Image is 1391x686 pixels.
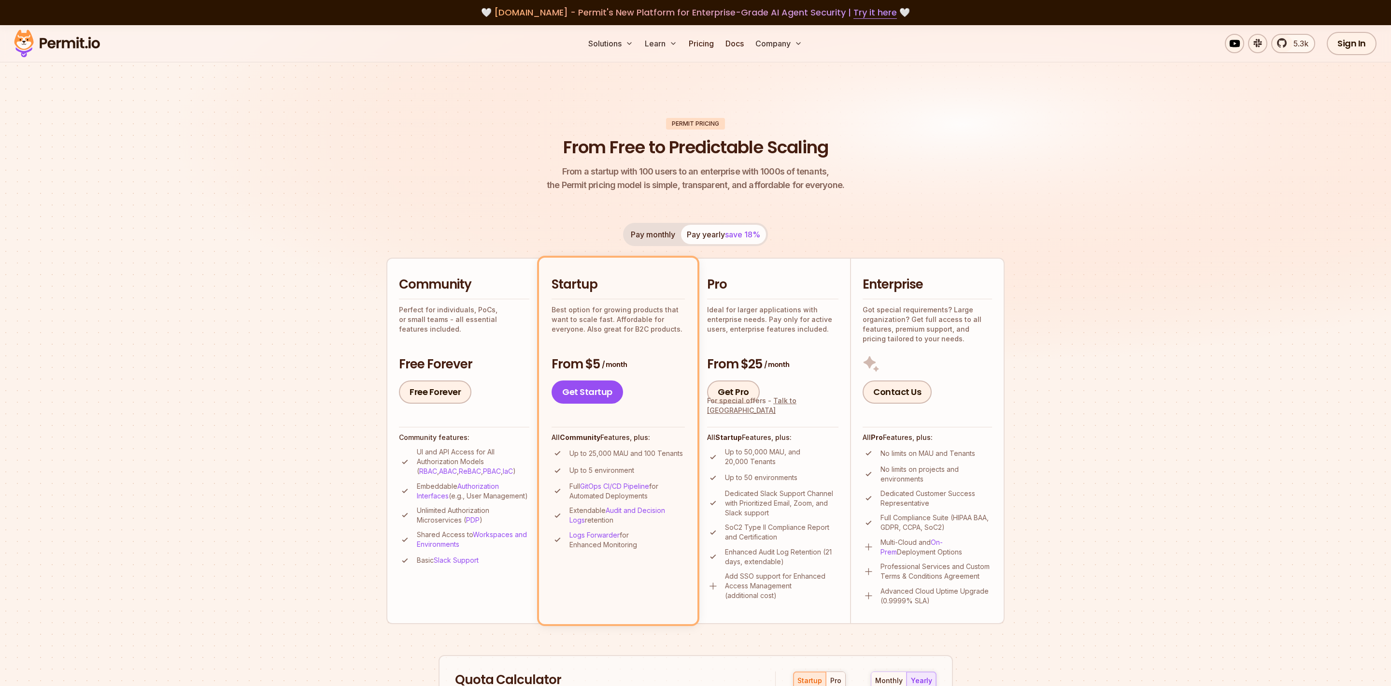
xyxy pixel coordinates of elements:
p: Ideal for larger applications with enterprise needs. Pay only for active users, enterprise featur... [707,305,838,334]
p: Dedicated Customer Success Representative [880,489,992,508]
button: Solutions [584,34,637,53]
h2: Pro [707,276,838,293]
a: PBAC [483,467,501,475]
button: Company [752,34,806,53]
h3: From $25 [707,356,838,373]
p: Unlimited Authorization Microservices ( ) [417,506,529,525]
h4: All Features, plus: [707,433,838,442]
p: Shared Access to [417,530,529,549]
p: Dedicated Slack Support Channel with Prioritized Email, Zoom, and Slack support [725,489,838,518]
img: Permit logo [10,27,104,60]
a: Slack Support [434,556,479,564]
p: Up to 50 environments [725,473,797,482]
a: 5.3k [1271,34,1315,53]
a: Logs Forwarder [569,531,620,539]
a: Get Pro [707,380,760,404]
strong: Startup [715,433,742,441]
p: Best option for growing products that want to scale fast. Affordable for everyone. Also great for... [552,305,685,334]
p: Up to 5 environment [569,466,634,475]
h4: All Features, plus: [863,433,992,442]
p: No limits on projects and environments [880,465,992,484]
a: Audit and Decision Logs [569,506,665,524]
span: From a startup with 100 users to an enterprise with 1000s of tenants, [547,165,844,178]
div: For special offers - [707,396,838,415]
span: [DOMAIN_NAME] - Permit's New Platform for Enterprise-Grade AI Agent Security | [494,6,897,18]
a: On-Prem [880,538,943,556]
p: Basic [417,555,479,565]
a: Authorization Interfaces [417,482,499,500]
p: Embeddable (e.g., User Management) [417,482,529,501]
a: GitOps CI/CD Pipeline [580,482,649,490]
p: Up to 25,000 MAU and 100 Tenants [569,449,683,458]
p: the Permit pricing model is simple, transparent, and affordable for everyone. [547,165,844,192]
strong: Community [560,433,600,441]
h2: Startup [552,276,685,293]
a: ReBAC [459,467,481,475]
div: monthly [875,676,903,686]
a: Docs [722,34,748,53]
p: UI and API Access for All Authorization Models ( , , , , ) [417,447,529,476]
a: Get Startup [552,380,623,404]
a: RBAC [419,467,437,475]
div: 🤍 🤍 [23,6,1368,19]
a: PDP [466,516,480,524]
p: No limits on MAU and Tenants [880,449,975,458]
a: Pricing [685,34,718,53]
span: 5.3k [1288,38,1308,49]
button: Learn [641,34,681,53]
button: Pay monthly [625,225,681,244]
a: ABAC [439,467,457,475]
h3: From $5 [552,356,685,373]
h2: Community [399,276,529,293]
p: SoC2 Type II Compliance Report and Certification [725,523,838,542]
h4: Community features: [399,433,529,442]
p: Add SSO support for Enhanced Access Management (additional cost) [725,571,838,600]
a: Try it here [853,6,897,19]
p: Extendable retention [569,506,685,525]
div: Permit Pricing [666,118,725,130]
p: Up to 50,000 MAU, and 20,000 Tenants [725,447,838,467]
p: for Enhanced Monitoring [569,530,685,550]
h2: Enterprise [863,276,992,293]
p: Perfect for individuals, PoCs, or small teams - all essential features included. [399,305,529,334]
p: Full for Automated Deployments [569,482,685,501]
span: / month [602,360,627,369]
h4: All Features, plus: [552,433,685,442]
a: Contact Us [863,380,932,404]
p: Got special requirements? Large organization? Get full access to all features, premium support, a... [863,305,992,344]
p: Advanced Cloud Uptime Upgrade (0.9999% SLA) [880,586,992,606]
span: / month [764,360,789,369]
p: Multi-Cloud and Deployment Options [880,538,992,557]
div: pro [830,676,841,686]
h3: Free Forever [399,356,529,373]
a: IaC [503,467,513,475]
p: Professional Services and Custom Terms & Conditions Agreement [880,562,992,581]
p: Enhanced Audit Log Retention (21 days, extendable) [725,547,838,567]
a: Sign In [1327,32,1377,55]
p: Full Compliance Suite (HIPAA BAA, GDPR, CCPA, SoC2) [880,513,992,532]
a: Free Forever [399,380,471,404]
strong: Pro [871,433,883,441]
h1: From Free to Predictable Scaling [563,135,828,160]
